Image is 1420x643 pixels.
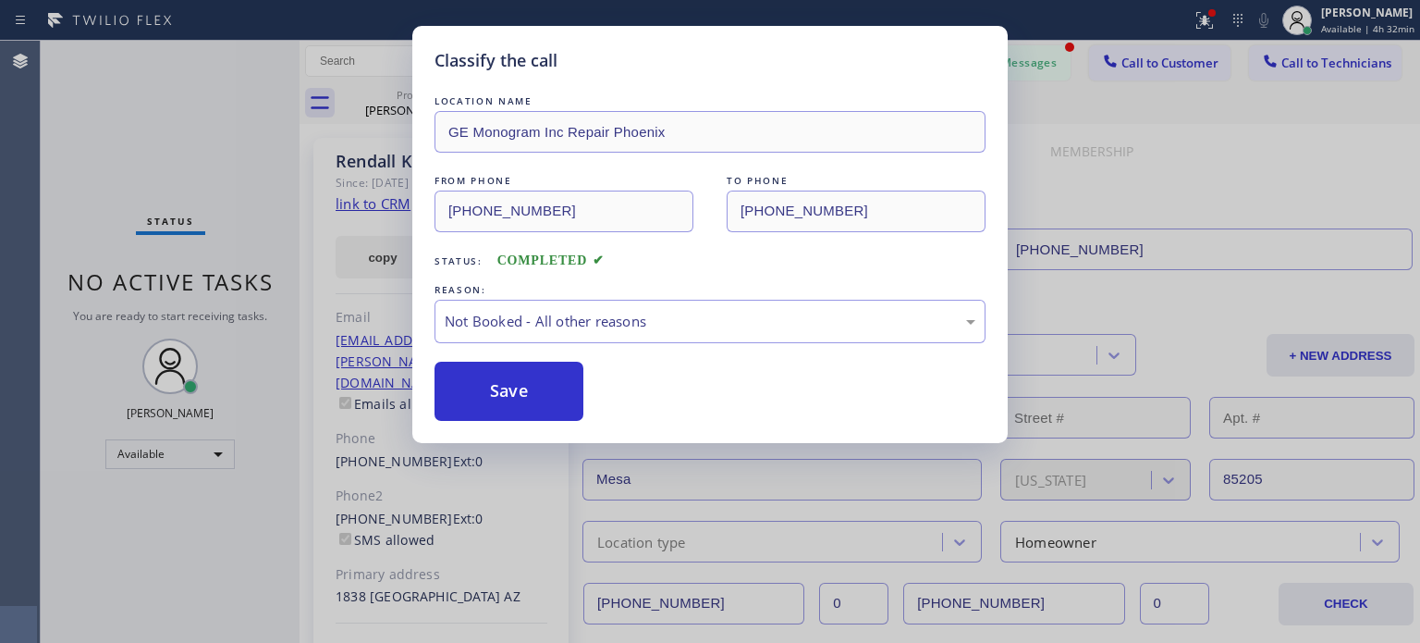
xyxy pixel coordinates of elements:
span: Status: [435,254,483,267]
span: COMPLETED [497,253,605,267]
div: REASON: [435,280,985,300]
div: TO PHONE [727,171,985,191]
input: To phone [727,191,985,232]
h5: Classify the call [435,48,557,73]
button: Save [435,362,583,421]
input: From phone [435,191,693,232]
div: LOCATION NAME [435,92,985,111]
div: Not Booked - All other reasons [445,311,975,332]
div: FROM PHONE [435,171,693,191]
